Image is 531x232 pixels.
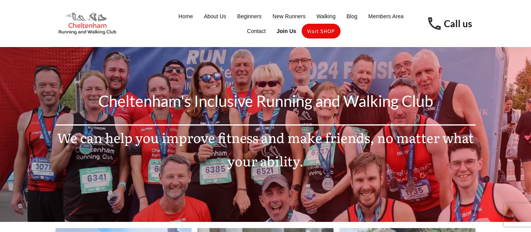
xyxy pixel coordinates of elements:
[346,11,357,22] a: Blog
[277,26,297,37] a: Join Us
[272,11,306,22] a: New Runners
[204,11,226,22] a: About Us
[247,26,265,37] a: Contact
[444,18,472,29] a: Call us
[56,87,475,124] p: Cheltenham's Inclusive Running and Walking Club
[368,11,403,22] a: Members Area
[178,11,193,22] a: Home
[316,11,335,22] a: Walking
[56,11,119,36] img: Cheltenham Running and Walking Club Logo
[56,126,475,181] p: We can help you improve fitness and make friends, no matter what your ability.
[237,11,262,22] a: Beginners
[307,26,335,37] a: Visit SHOP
